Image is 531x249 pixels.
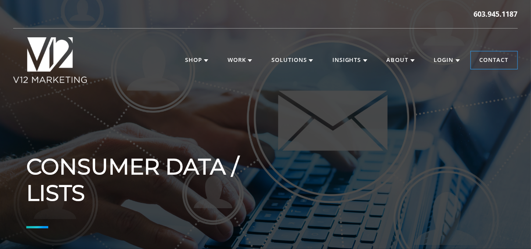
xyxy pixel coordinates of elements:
[263,51,322,69] a: Solutions
[378,51,424,69] a: About
[13,37,86,83] img: V12 MARKETING Logo New Hampshire Marketing Agency
[425,51,469,69] a: Login
[474,9,518,19] a: 603.945.1187
[324,51,376,69] a: Insights
[219,51,261,69] a: Work
[26,154,240,206] h1: Consumer Data / Lists
[471,51,517,69] a: Contact
[176,51,217,69] a: Shop
[487,207,531,249] iframe: Chat Widget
